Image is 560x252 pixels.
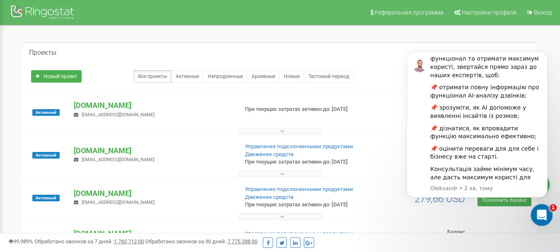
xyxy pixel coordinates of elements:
[550,204,557,212] span: 1
[32,195,60,201] span: Активный
[114,238,144,245] u: 1 760 712,00
[29,49,56,56] h5: Проекты
[228,238,257,245] u: 7 775 288,00
[245,158,360,166] p: При текущих затратах активен до: [DATE]
[245,151,293,157] a: Движение средств
[74,100,231,111] p: [DOMAIN_NAME]
[245,201,360,209] p: При текущих затратах активен до: [DATE]
[82,157,155,162] span: [EMAIL_ADDRESS][DOMAIN_NAME]
[245,143,353,149] a: Управление подключенными продуктами
[82,112,155,117] span: [EMAIL_ADDRESS][DOMAIN_NAME]
[394,39,560,230] iframe: Intercom notifications повідомлення
[32,109,60,116] span: Активный
[304,70,354,83] a: Тестовый период
[375,9,444,16] span: Реферальная программа
[32,152,60,159] span: Активный
[531,204,553,226] iframe: Intercom live chat
[245,186,353,192] a: Управление подключенными продуктами
[34,238,144,245] span: Обработано звонков за 7 дней :
[245,105,360,113] p: При текущих затратах активен до: [DATE]
[203,70,247,83] a: Непродленные
[145,238,257,245] span: Обработано звонков за 30 дней :
[245,230,353,237] a: Управление подключенными продуктами
[74,188,231,199] p: [DOMAIN_NAME]
[82,200,155,205] span: [EMAIL_ADDRESS][DOMAIN_NAME]
[462,9,516,16] span: Настройки профиля
[447,229,465,235] span: Баланс
[133,70,172,83] a: Все проекты
[245,194,293,200] a: Движение средств
[31,70,82,83] a: Новый проект
[8,238,33,245] span: 99,989%
[534,9,552,16] span: Выход
[74,145,231,156] p: [DOMAIN_NAME]
[279,70,304,83] a: Новые
[247,70,280,83] a: Архивные
[74,228,231,239] p: [DOMAIN_NAME]
[171,70,204,83] a: Активные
